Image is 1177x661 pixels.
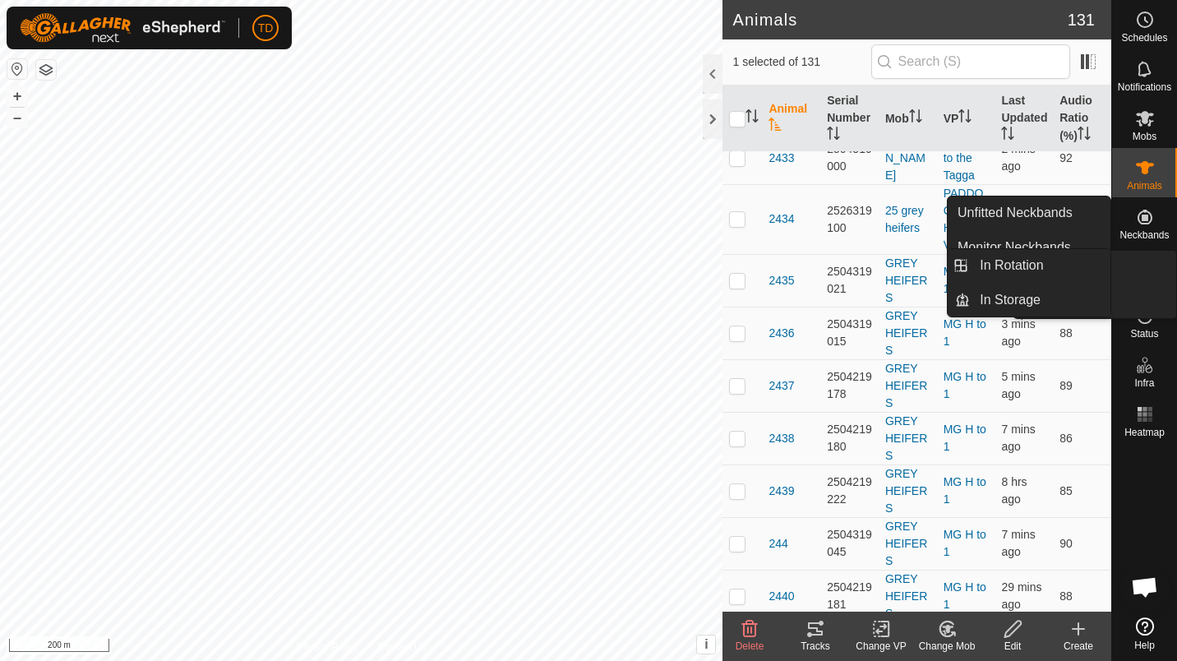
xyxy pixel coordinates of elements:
span: 1 selected of 131 [732,53,870,71]
a: Help [1112,611,1177,657]
div: 2504319021 [827,263,872,298]
span: Status [1130,329,1158,339]
div: 2504219222 [827,474,872,508]
span: 2435 [769,272,794,289]
div: 2504219181 [827,579,872,613]
span: Animals [1127,181,1162,191]
th: Animal [762,86,820,152]
span: Infra [1134,378,1154,388]
div: 25 grey heifers [885,202,930,237]
div: Change VP [848,639,914,654]
a: MG H to 1 [944,580,986,611]
span: Heatmap [1124,428,1165,437]
span: TD [258,20,274,37]
h2: Animals [732,10,1067,30]
div: GREY HEIFERS [885,360,930,412]
span: i [704,637,708,651]
button: Map Layers [36,60,56,80]
span: 20 Sept 2025, 1:21 pm [1001,528,1035,558]
div: [PERSON_NAME] [885,132,930,184]
span: 88 [1059,326,1073,340]
span: Delete [736,640,764,652]
span: 20 Sept 2025, 12:59 pm [1001,580,1041,611]
a: Cows up to the Tagga [944,134,988,182]
a: MG H to 1 [944,423,986,453]
span: 20 Sept 2025, 4:42 am [1001,475,1027,506]
input: Search (S) [871,44,1070,79]
div: GREY HEIFERS [885,307,930,359]
p-sorticon: Activate to sort [909,112,922,125]
span: 90 [1059,537,1073,550]
button: Reset Map [7,59,27,79]
th: Mob [879,86,937,152]
span: 2437 [769,377,794,395]
img: Gallagher Logo [20,13,225,43]
span: 2440 [769,588,794,605]
div: GREY HEIFERS [885,413,930,465]
span: 88 [1059,589,1073,603]
span: Schedules [1121,33,1167,43]
span: 244 [769,535,787,552]
p-sorticon: Activate to sort [769,120,782,133]
a: In Storage [970,284,1110,317]
div: 2504319045 [827,526,872,561]
div: 2504319000 [827,141,872,175]
span: 2433 [769,150,794,167]
span: Unfitted Neckbands [958,203,1073,223]
div: GREY HEIFERS [885,465,930,517]
li: In Rotation [948,249,1110,282]
span: 2434 [769,210,794,228]
span: 89 [1059,379,1073,392]
a: Privacy Policy [297,640,358,654]
div: Open chat [1120,562,1170,612]
a: PADDOCK 7 HAY-VP001 [944,187,984,252]
a: Contact Us [377,640,426,654]
button: i [697,636,715,654]
button: + [7,86,27,106]
div: 2504219178 [827,368,872,403]
th: Last Updated [995,86,1053,152]
span: Mobs [1133,132,1156,141]
a: MG H to 1 [944,265,986,295]
p-sorticon: Activate to sort [958,112,972,125]
span: 2439 [769,483,794,500]
div: 2504219180 [827,421,872,455]
div: Change Mob [914,639,980,654]
div: Edit [980,639,1045,654]
span: In Storage [980,290,1041,310]
span: 2436 [769,325,794,342]
span: Neckbands [1119,230,1169,240]
div: GREY HEIFERS [885,255,930,307]
p-sorticon: Activate to sort [827,129,840,142]
span: 86 [1059,432,1073,445]
span: Monitor Neckbands [958,238,1071,257]
span: 20 Sept 2025, 1:25 pm [1001,317,1035,348]
span: Help [1134,640,1155,650]
p-sorticon: Activate to sort [1001,129,1014,142]
span: 2438 [769,430,794,447]
a: MG H to 1 [944,475,986,506]
a: MG H to 1 [944,370,986,400]
span: 20 Sept 2025, 1:23 pm [1001,370,1035,400]
span: 20 Sept 2025, 1:21 pm [1001,423,1035,453]
a: MG H to 1 [944,528,986,558]
li: In Storage [948,284,1110,317]
div: Tracks [782,639,848,654]
a: In Rotation [970,249,1110,282]
span: 131 [1068,7,1095,32]
span: 85 [1059,484,1073,497]
span: Notifications [1118,82,1171,92]
div: GREY HEIFERS [885,518,930,570]
a: Unfitted Neckbands [948,196,1110,229]
a: Monitor Neckbands [948,231,1110,264]
button: – [7,108,27,127]
div: Create [1045,639,1111,654]
th: Audio Ratio (%) [1053,86,1111,152]
div: 2526319100 [827,202,872,237]
a: MG H to 1 [944,317,986,348]
p-sorticon: Activate to sort [745,112,759,125]
th: VP [937,86,995,152]
div: GREY HEIFERS [885,571,930,622]
span: 92 [1059,151,1073,164]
